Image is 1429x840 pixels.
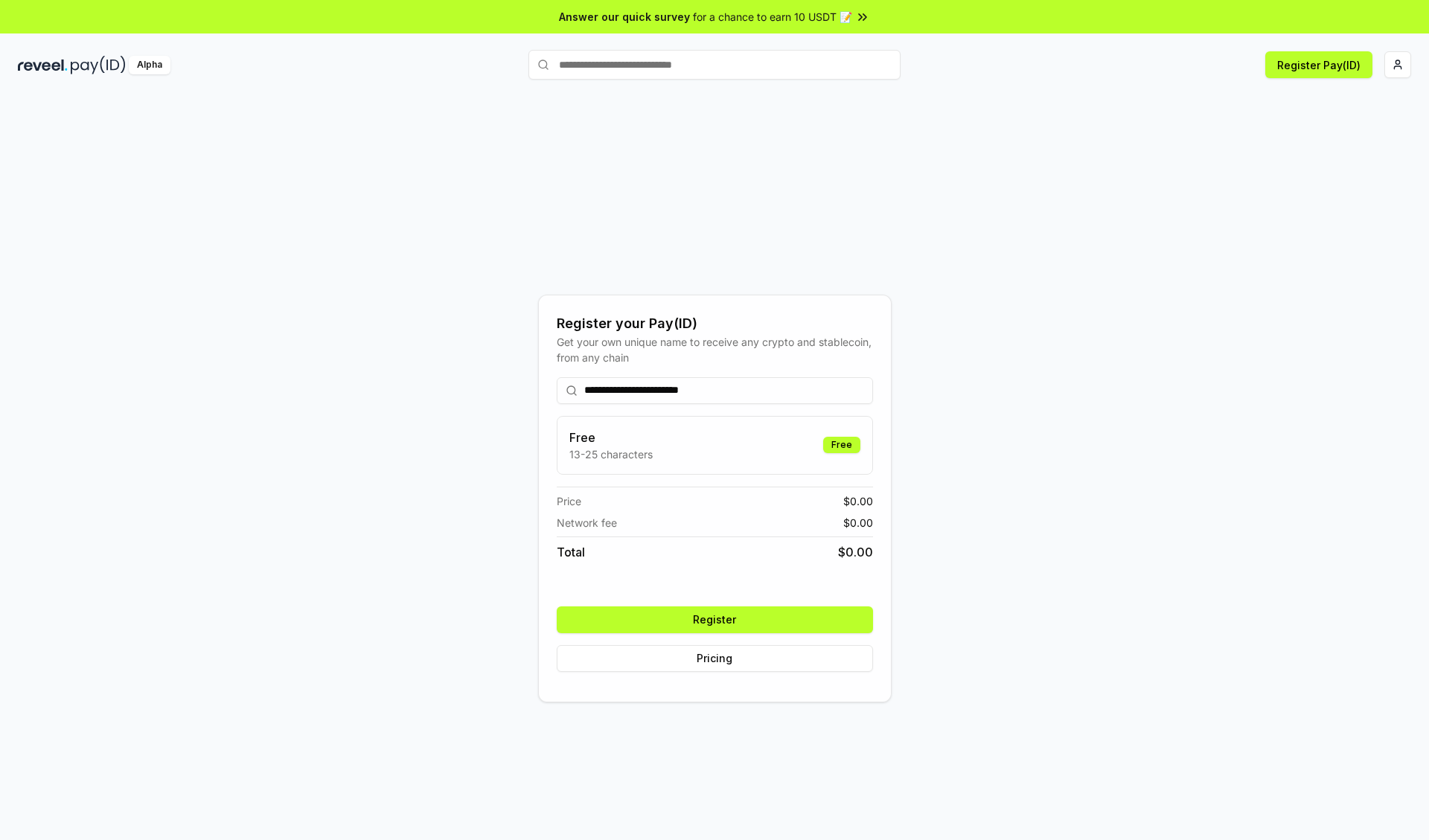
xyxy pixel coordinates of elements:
[569,429,653,446] h3: Free
[557,543,585,561] span: Total
[843,493,873,509] span: $ 0.00
[18,56,68,74] img: reveel_dark
[557,334,873,365] div: Get your own unique name to receive any crypto and stablecoin, from any chain
[693,9,852,25] span: for a chance to earn 10 USDT 📝
[557,515,617,530] span: Network fee
[557,645,873,672] button: Pricing
[1265,51,1372,78] button: Register Pay(ID)
[557,493,581,509] span: Price
[843,515,873,530] span: $ 0.00
[823,437,860,453] div: Free
[71,56,126,74] img: pay_id
[559,9,690,25] span: Answer our quick survey
[129,56,170,74] div: Alpha
[569,446,653,462] p: 13-25 characters
[557,606,873,633] button: Register
[838,543,873,561] span: $ 0.00
[557,313,873,334] div: Register your Pay(ID)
